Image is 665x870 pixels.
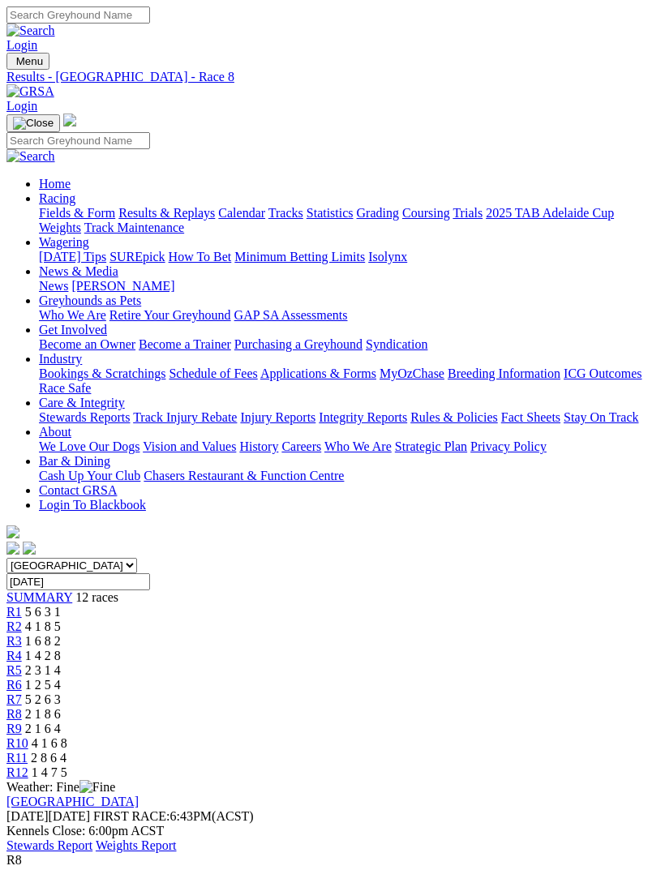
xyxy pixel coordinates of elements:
a: Weights Report [96,838,177,852]
input: Search [6,132,150,149]
div: Get Involved [39,337,659,352]
div: Wagering [39,250,659,264]
img: GRSA [6,84,54,99]
span: 1 2 5 4 [25,678,61,692]
a: Stewards Report [6,838,92,852]
a: Track Injury Rebate [133,410,237,424]
a: Purchasing a Greyhound [234,337,363,351]
a: Retire Your Greyhound [109,308,231,322]
span: 1 6 8 2 [25,634,61,648]
span: 6:43PM(ACST) [93,809,254,823]
a: R11 [6,751,28,765]
div: Industry [39,366,659,396]
a: Login [6,38,37,52]
span: [DATE] [6,809,90,823]
span: Weather: Fine [6,780,115,794]
img: logo-grsa-white.png [6,525,19,538]
a: Home [39,177,71,191]
span: 5 6 3 1 [25,605,61,619]
span: 2 1 8 6 [25,707,61,721]
a: Trials [453,206,483,220]
span: 4 1 6 8 [32,736,67,750]
a: Wagering [39,235,89,249]
span: FIRST RACE: [93,809,169,823]
a: Breeding Information [448,366,560,380]
a: Become an Owner [39,337,135,351]
a: R9 [6,722,22,735]
div: Greyhounds as Pets [39,308,659,323]
a: Cash Up Your Club [39,469,140,482]
div: News & Media [39,279,659,294]
a: Get Involved [39,323,107,336]
a: SUMMARY [6,590,72,604]
div: Care & Integrity [39,410,659,425]
a: Racing [39,191,75,205]
a: MyOzChase [380,366,444,380]
div: Kennels Close: 6:00pm ACST [6,824,659,838]
a: Bar & Dining [39,454,110,468]
a: Coursing [402,206,450,220]
a: Race Safe [39,381,91,395]
a: Calendar [218,206,265,220]
a: Login [6,99,37,113]
a: R4 [6,649,22,662]
span: 2 8 6 4 [31,751,66,765]
a: R6 [6,678,22,692]
span: 5 2 6 3 [25,692,61,706]
img: facebook.svg [6,542,19,555]
a: Contact GRSA [39,483,117,497]
a: Login To Blackbook [39,498,146,512]
a: Track Maintenance [84,221,184,234]
a: Rules & Policies [410,410,498,424]
a: Stewards Reports [39,410,130,424]
span: R12 [6,765,28,779]
a: How To Bet [169,250,232,264]
a: Become a Trainer [139,337,231,351]
span: [DATE] [6,809,49,823]
span: R3 [6,634,22,648]
a: Careers [281,439,321,453]
span: 2 1 6 4 [25,722,61,735]
a: News [39,279,68,293]
a: Greyhounds as Pets [39,294,141,307]
a: Injury Reports [240,410,315,424]
a: Industry [39,352,82,366]
a: We Love Our Dogs [39,439,139,453]
a: Care & Integrity [39,396,125,409]
a: R2 [6,619,22,633]
a: Fields & Form [39,206,115,220]
div: Results - [GEOGRAPHIC_DATA] - Race 8 [6,70,659,84]
img: Fine [79,780,115,795]
a: Grading [357,206,399,220]
a: [GEOGRAPHIC_DATA] [6,795,139,808]
button: Toggle navigation [6,114,60,132]
a: News & Media [39,264,118,278]
div: About [39,439,659,454]
a: Who We Are [324,439,392,453]
a: History [239,439,278,453]
a: Fact Sheets [501,410,560,424]
a: Weights [39,221,81,234]
span: Menu [16,55,43,67]
a: Integrity Reports [319,410,407,424]
a: Vision and Values [143,439,236,453]
input: Select date [6,573,150,590]
a: R8 [6,707,22,721]
a: Tracks [268,206,303,220]
span: 1 4 2 8 [25,649,61,662]
img: twitter.svg [23,542,36,555]
span: R1 [6,605,22,619]
a: Applications & Forms [260,366,376,380]
span: 12 races [75,590,118,604]
a: Chasers Restaurant & Function Centre [144,469,344,482]
a: [PERSON_NAME] [71,279,174,293]
a: Strategic Plan [395,439,467,453]
span: 1 4 7 5 [32,765,67,779]
a: R7 [6,692,22,706]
